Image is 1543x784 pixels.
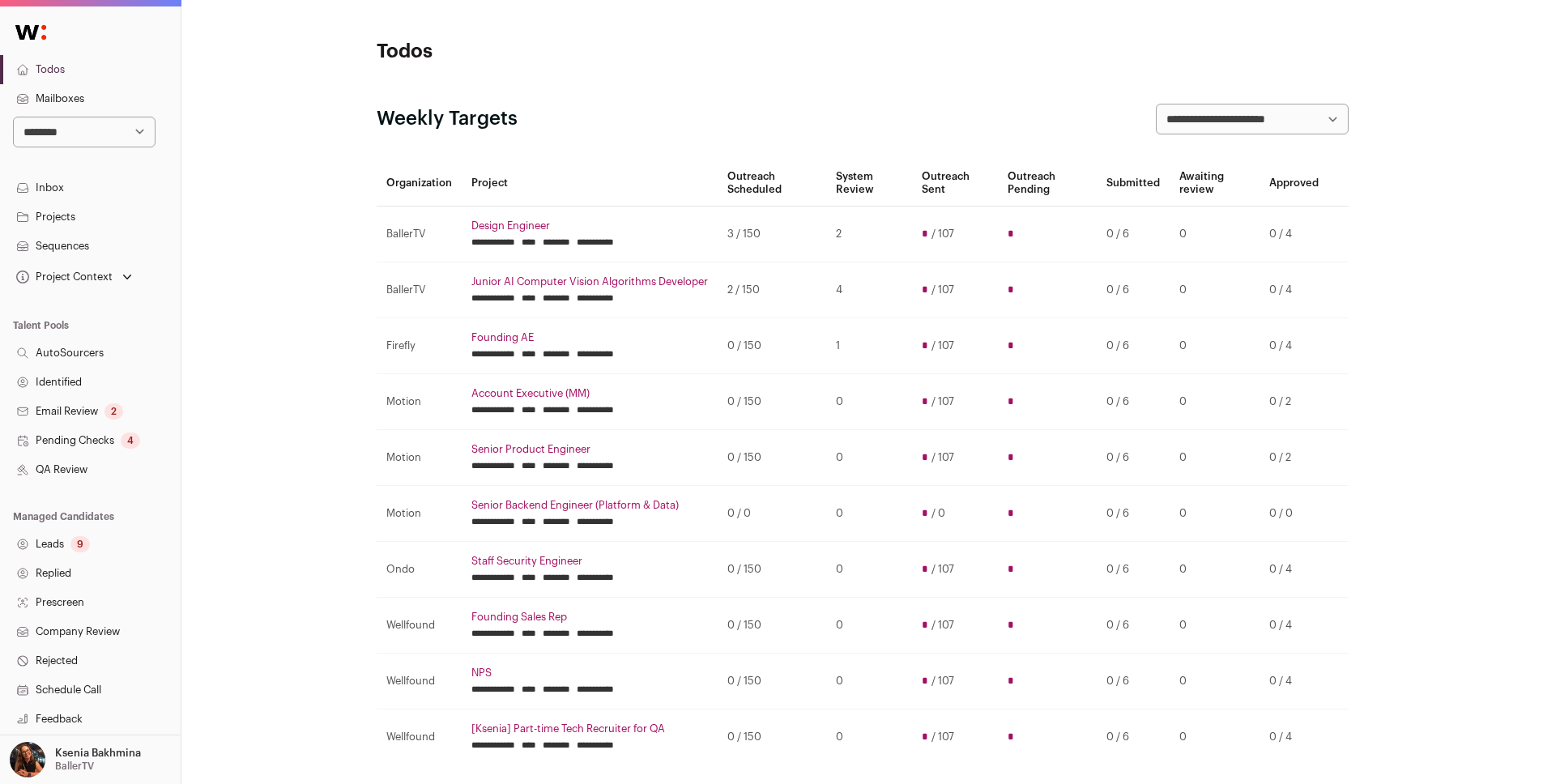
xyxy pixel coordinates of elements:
td: 0 / 6 [1097,318,1170,374]
button: Open dropdown [13,266,135,288]
div: 4 [121,432,140,449]
td: 3 / 150 [718,207,827,262]
td: 0 / 4 [1260,709,1328,765]
th: Outreach Pending [998,160,1097,207]
p: BallerTV [55,760,94,773]
th: Project [462,160,718,207]
td: Ondo [377,542,462,598]
td: 0 / 2 [1260,374,1328,430]
div: 9 [70,536,90,552]
td: 0 [1170,207,1260,262]
td: 0 / 4 [1260,207,1328,262]
td: 0 / 6 [1097,542,1170,598]
span: / 0 [931,507,945,520]
td: 0 / 6 [1097,374,1170,430]
td: 4 [826,262,912,318]
a: Senior Product Engineer [471,443,708,456]
h1: Todos [377,39,701,65]
td: 2 / 150 [718,262,827,318]
td: 0 / 150 [718,598,827,654]
td: 0 / 6 [1097,486,1170,542]
td: 0 / 2 [1260,430,1328,486]
td: 0 / 6 [1097,709,1170,765]
td: 0 / 150 [718,709,827,765]
span: / 107 [931,731,954,744]
th: Submitted [1097,160,1170,207]
td: 0 / 6 [1097,430,1170,486]
a: Account Executive (MM) [471,387,708,400]
td: Wellfound [377,598,462,654]
a: Design Engineer [471,219,708,232]
th: Outreach Sent [912,160,998,207]
td: 0 / 4 [1260,318,1328,374]
div: 2 [104,403,123,420]
a: Founding Sales Rep [471,611,708,624]
div: Project Context [13,271,113,283]
td: 0 / 150 [718,654,827,709]
span: / 107 [931,395,954,408]
a: [Ksenia] Part-time Tech Recruiter for QA [471,722,708,735]
td: 0 / 0 [718,486,827,542]
td: 0 [1170,318,1260,374]
td: 0 [1170,430,1260,486]
td: 0 / 150 [718,542,827,598]
td: 0 / 6 [1097,654,1170,709]
td: 0 / 4 [1260,598,1328,654]
h2: Weekly Targets [377,106,518,132]
img: Wellfound [6,16,55,49]
td: 0 / 150 [718,318,827,374]
a: Junior AI Computer Vision Algorithms Developer [471,275,708,288]
th: Awaiting review [1170,160,1260,207]
td: 0 [1170,374,1260,430]
td: 0 [826,654,912,709]
td: 0 [1170,654,1260,709]
td: 0 [826,430,912,486]
td: 0 [1170,542,1260,598]
img: 13968079-medium_jpg [10,742,45,778]
a: Founding AE [471,331,708,344]
td: 0 [1170,709,1260,765]
td: 0 [1170,262,1260,318]
a: NPS [471,667,708,680]
th: Outreach Scheduled [718,160,827,207]
button: Open dropdown [6,742,144,778]
th: Organization [377,160,462,207]
td: 0 / 4 [1260,262,1328,318]
span: / 107 [931,563,954,576]
td: BallerTV [377,262,462,318]
td: 0 [826,598,912,654]
span: / 107 [931,675,954,688]
td: BallerTV [377,207,462,262]
td: 0 / 6 [1097,598,1170,654]
span: / 107 [931,339,954,352]
th: System Review [826,160,912,207]
p: Ksenia Bakhmina [55,747,141,760]
td: Motion [377,430,462,486]
td: 0 / 150 [718,430,827,486]
td: 1 [826,318,912,374]
span: / 107 [931,619,954,632]
td: 0 / 6 [1097,207,1170,262]
td: 0 [1170,486,1260,542]
td: 0 [826,486,912,542]
td: 0 [826,374,912,430]
th: Approved [1260,160,1328,207]
a: Senior Backend Engineer (Platform & Data) [471,499,708,512]
td: 0 / 4 [1260,542,1328,598]
td: Wellfound [377,654,462,709]
td: 0 / 150 [718,374,827,430]
a: Staff Security Engineer [471,555,708,568]
td: 0 [826,542,912,598]
td: 2 [826,207,912,262]
td: 0 / 4 [1260,654,1328,709]
span: / 107 [931,228,954,241]
td: 0 [1170,598,1260,654]
span: / 107 [931,283,954,296]
td: 0 / 6 [1097,262,1170,318]
td: 0 [826,709,912,765]
span: / 107 [931,451,954,464]
td: Motion [377,486,462,542]
td: Motion [377,374,462,430]
td: 0 / 0 [1260,486,1328,542]
td: Wellfound [377,709,462,765]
